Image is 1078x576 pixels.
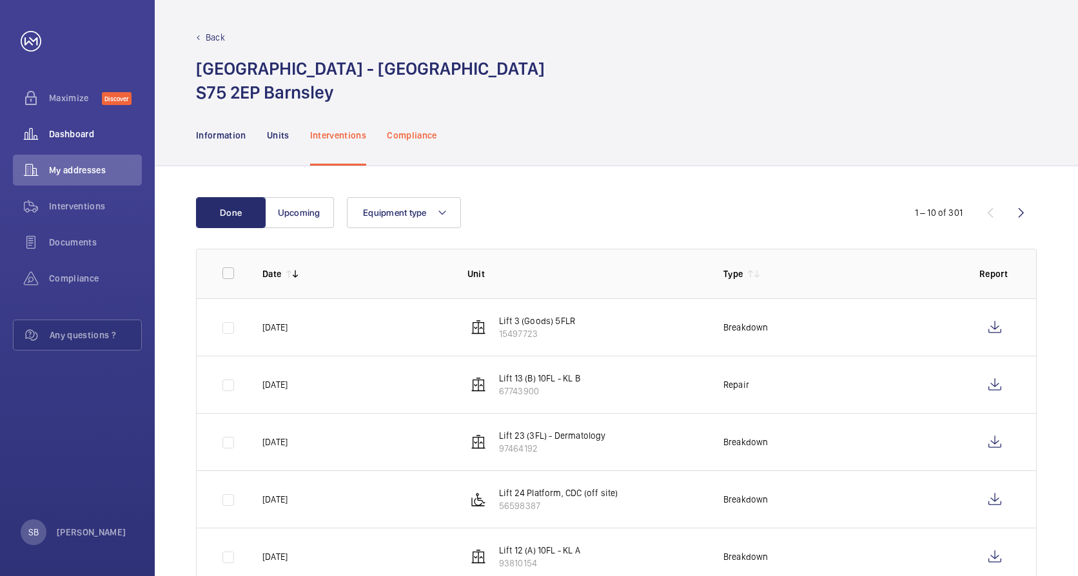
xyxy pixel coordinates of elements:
p: Back [206,31,225,44]
p: Lift 13 (B) 10FL - KL B [499,372,580,385]
p: Type [723,267,743,280]
p: Date [262,267,281,280]
p: Lift 12 (A) 10FL - KL A [499,544,580,557]
span: Dashboard [49,128,142,140]
p: Lift 3 (Goods) 5FLR [499,314,575,327]
p: Unit [467,267,703,280]
p: Repair [723,378,749,391]
p: 67743900 [499,385,580,398]
p: [DATE] [262,436,288,448]
button: Upcoming [264,197,334,228]
p: Units [267,129,289,142]
p: [DATE] [262,493,288,506]
span: Equipment type [363,207,427,218]
img: elevator.svg [471,434,486,450]
h1: [GEOGRAPHIC_DATA] - [GEOGRAPHIC_DATA] S75 2EP Barnsley [196,57,545,104]
p: Compliance [387,129,437,142]
span: My addresses [49,164,142,177]
p: SB [28,526,39,539]
span: Documents [49,236,142,249]
p: [DATE] [262,550,288,563]
p: 93810154 [499,557,580,570]
p: Interventions [310,129,367,142]
div: 1 – 10 of 301 [915,206,963,219]
p: Lift 24 Platform, CDC (off site) [499,486,618,499]
span: Any questions ? [50,329,141,341]
p: Breakdown [723,550,769,563]
p: 97464192 [499,442,606,455]
p: 15497723 [499,327,575,340]
p: [DATE] [262,378,288,391]
span: Discover [102,92,132,105]
span: Interventions [49,200,142,213]
button: Equipment type [347,197,461,228]
p: Report [979,267,1010,280]
span: Maximize [49,91,102,104]
button: Done [196,197,266,228]
p: 56598387 [499,499,618,512]
img: elevator.svg [471,320,486,335]
img: elevator.svg [471,549,486,564]
p: Lift 23 (3FL) - Dermatology [499,429,606,442]
p: Breakdown [723,493,769,506]
p: Breakdown [723,436,769,448]
span: Compliance [49,272,142,285]
p: Information [196,129,246,142]
p: Breakdown [723,321,769,334]
img: elevator.svg [471,377,486,392]
p: [DATE] [262,321,288,334]
img: platform_lift.svg [471,492,486,507]
p: [PERSON_NAME] [57,526,126,539]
